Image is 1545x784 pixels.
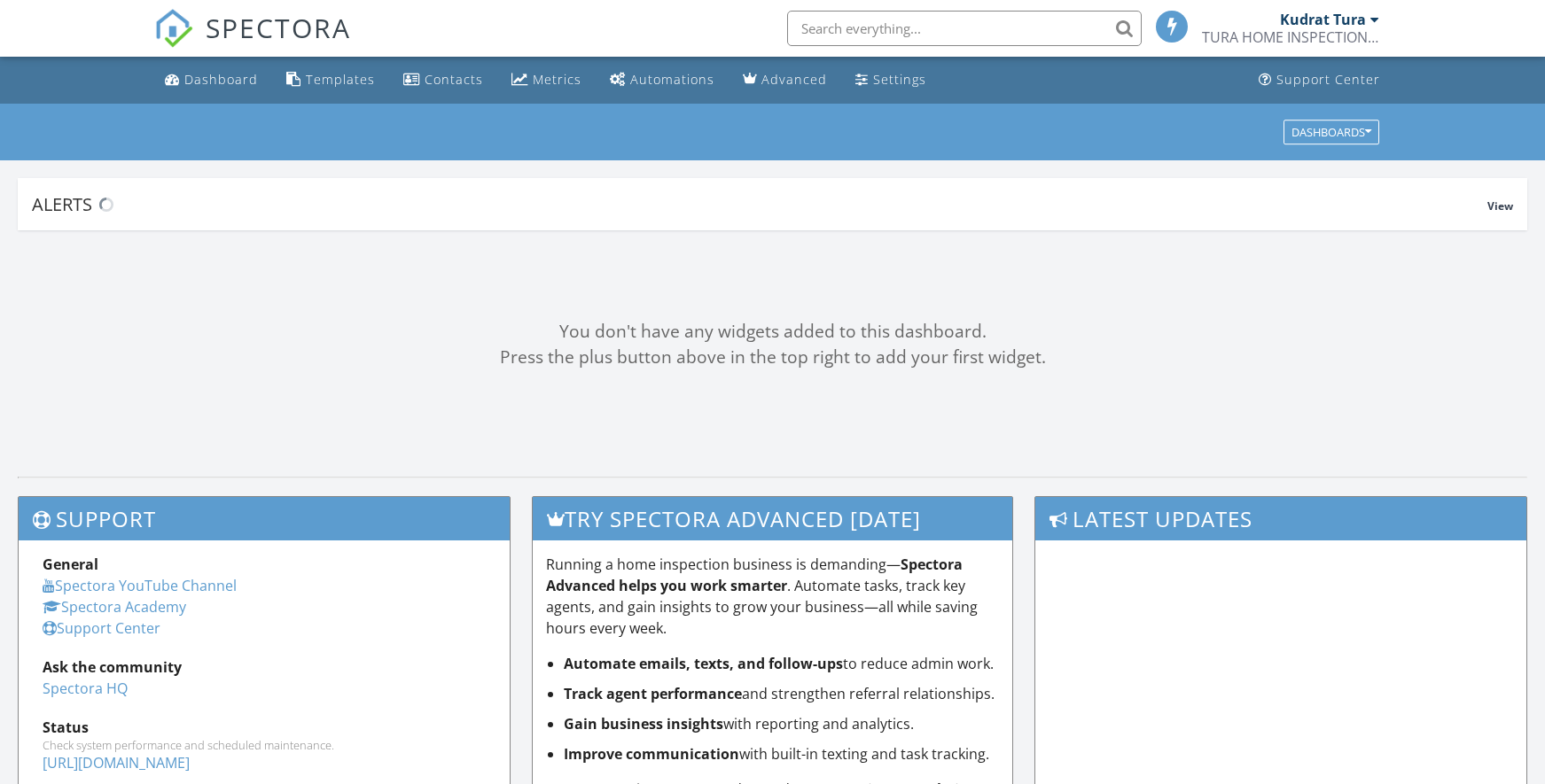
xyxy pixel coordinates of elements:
[43,753,190,772] a: [URL][DOMAIN_NAME]
[1291,126,1371,138] div: Dashboards
[564,653,1000,674] li: to reduce admin work.
[43,597,186,617] a: Spectora Academy
[603,64,722,97] a: Automations (Basic)
[1284,120,1379,144] button: Dashboards
[1276,71,1380,88] div: Support Center
[306,71,375,88] div: Templates
[154,24,351,61] a: SPECTORA
[19,497,510,540] h3: Support
[873,71,926,88] div: Settings
[206,9,351,46] span: SPECTORA
[154,9,193,48] img: The Best Home Inspection Software - Spectora
[1252,64,1387,97] a: Support Center
[564,683,1000,704] li: and strengthen referral relationships.
[1202,28,1379,46] div: TURA HOME INSPECTIONS, LLC
[564,654,843,673] strong: Automate emails, texts, and follow-ups
[546,554,1000,639] p: Running a home inspection business is demanding— . Automate tasks, track key agents, and gain ins...
[564,714,723,734] strong: Gain business insights
[158,64,265,97] a: Dashboard
[564,744,739,764] strong: Improve communication
[32,192,1487,216] div: Alerts
[787,11,1142,46] input: Search everything...
[533,497,1013,540] h3: Try spectora advanced [DATE]
[184,71,258,88] div: Dashboard
[43,738,486,752] div: Check system performance and scheduled maintenance.
[43,679,128,698] a: Spectora HQ
[533,71,581,88] div: Metrics
[43,555,98,574] strong: General
[504,64,589,97] a: Metrics
[43,576,237,595] a: Spectora YouTube Channel
[564,684,742,703] strong: Track agent performance
[396,64,490,97] a: Contacts
[18,319,1527,345] div: You don't have any widgets added to this dashboard.
[736,64,834,97] a: Advanced
[1487,198,1513,213] span: View
[43,656,486,678] div: Ask the community
[630,71,714,88] div: Automations
[761,71,827,88] div: Advanced
[1280,11,1366,28] div: Kudrat Tura
[18,345,1527,370] div: Press the plus button above in the top right to add your first widget.
[848,64,933,97] a: Settings
[546,555,963,595] strong: Spectora Advanced helps you work smarter
[564,743,1000,765] li: with built-in texting and task tracking.
[1035,497,1526,540] h3: Latest Updates
[279,64,382,97] a: Templates
[564,713,1000,734] li: with reporting and analytics.
[43,717,486,738] div: Status
[425,71,483,88] div: Contacts
[43,618,160,638] a: Support Center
